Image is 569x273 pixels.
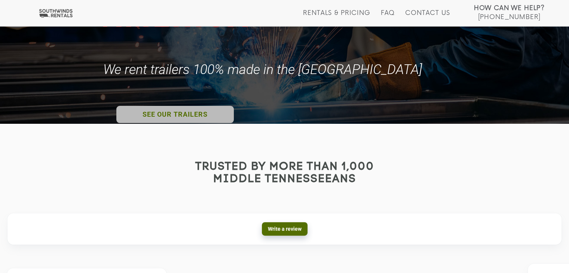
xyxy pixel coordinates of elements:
[262,222,308,236] a: Write a review
[103,61,426,78] div: We rent trailers 100% made in the [GEOGRAPHIC_DATA]
[37,9,74,18] img: Southwinds Rentals Logo
[268,226,302,232] span: Write a review
[405,9,450,26] a: Contact Us
[474,4,545,20] a: How Can We Help? [PHONE_NUMBER]
[474,4,545,12] strong: How Can We Help?
[381,9,395,26] a: FAQ
[116,106,234,123] a: SEE OUR TRAILERS
[478,13,541,21] span: [PHONE_NUMBER]
[303,9,370,26] a: Rentals & Pricing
